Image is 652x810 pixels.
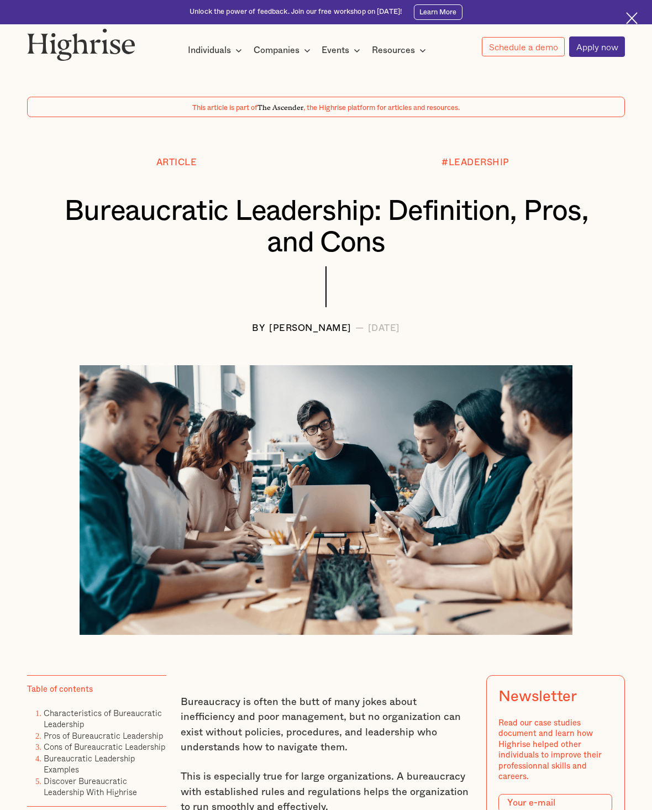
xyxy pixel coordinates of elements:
[27,684,93,695] div: Table of contents
[190,7,402,17] div: Unlock the power of feedback. Join our free workshop on [DATE]!
[569,36,625,56] a: Apply now
[414,4,462,20] a: Learn More
[372,44,429,57] div: Resources
[303,104,460,111] span: , the Highrise platform for articles and resources.
[355,323,364,333] div: —
[372,44,415,57] div: Resources
[254,44,314,57] div: Companies
[482,37,565,57] a: Schedule a demo
[44,775,137,798] a: Discover Bureaucratic Leadership With Highrise
[368,323,400,333] div: [DATE]
[252,323,265,333] div: BY
[80,365,572,635] img: An image depicting bureaucratic leadership, with a leader overseeing a structured, rule-based env...
[52,196,600,259] h1: Bureaucratic Leadership: Definition, Pros, and Cons
[269,323,351,333] div: [PERSON_NAME]
[498,718,612,782] div: Read our case studies document and learn how Highrise helped other individuals to improve their p...
[156,157,197,167] div: Article
[322,44,349,57] div: Events
[44,752,135,776] a: Bureaucratic Leadership Examples
[188,44,245,57] div: Individuals
[192,104,257,111] span: This article is part of
[44,729,163,742] a: Pros of Bureaucratic Leadership
[27,28,135,61] img: Highrise logo
[498,688,576,706] div: Newsletter
[181,695,471,755] p: Bureaucracy is often the butt of many jokes about inefficiency and poor management, but no organi...
[44,740,165,753] a: Cons of Bureaucratic Leadership
[254,44,299,57] div: Companies
[441,157,509,167] div: #LEADERSHIP
[257,102,303,110] span: The Ascender
[44,707,162,730] a: Characteristics of Bureaucratic Leadership
[188,44,231,57] div: Individuals
[322,44,364,57] div: Events
[626,12,638,24] img: Cross icon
